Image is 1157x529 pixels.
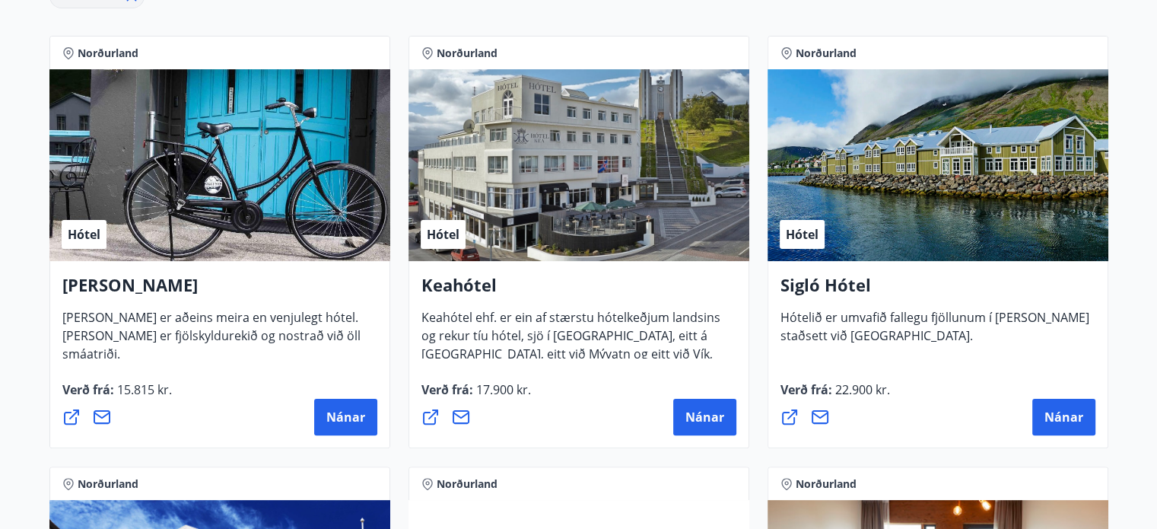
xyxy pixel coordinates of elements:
span: Nánar [685,409,724,425]
span: Verð frá : [62,381,172,410]
span: Hótelið er umvafið fallegu fjöllunum í [PERSON_NAME] staðsett við [GEOGRAPHIC_DATA]. [780,309,1089,356]
h4: Sigló Hótel [780,273,1095,308]
span: Hótel [786,226,818,243]
span: Norðurland [78,46,138,61]
span: Verð frá : [780,381,890,410]
span: Norðurland [437,476,497,492]
span: 17.900 kr. [473,381,531,398]
span: Keahótel ehf. er ein af stærstu hótelkeðjum landsins og rekur tíu hótel, sjö í [GEOGRAPHIC_DATA],... [421,309,720,411]
span: Hótel [427,226,459,243]
h4: [PERSON_NAME] [62,273,377,308]
span: Norðurland [437,46,497,61]
h4: Keahótel [421,273,736,308]
span: Norðurland [78,476,138,492]
span: Nánar [1044,409,1083,425]
button: Nánar [673,399,736,435]
span: Nánar [326,409,365,425]
button: Nánar [1032,399,1095,435]
span: Norðurland [796,476,857,492]
span: 22.900 kr. [832,381,890,398]
span: Hótel [68,226,100,243]
span: 15.815 kr. [114,381,172,398]
span: [PERSON_NAME] er aðeins meira en venjulegt hótel. [PERSON_NAME] er fjölskyldurekið og nostrað við... [62,309,361,374]
span: Verð frá : [421,381,531,410]
span: Norðurland [796,46,857,61]
button: Nánar [314,399,377,435]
